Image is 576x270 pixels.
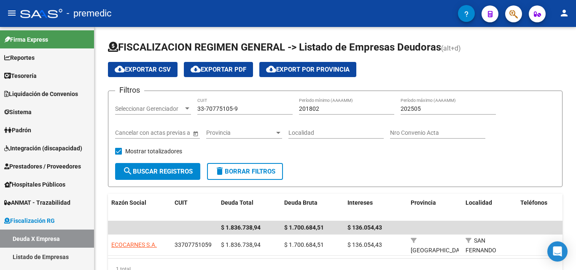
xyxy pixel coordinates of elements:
[559,8,569,18] mat-icon: person
[184,62,253,77] button: Exportar PDF
[281,194,344,222] datatable-header-cell: Deuda Bruta
[4,107,32,117] span: Sistema
[266,64,276,74] mat-icon: cloud_download
[115,84,144,96] h3: Filtros
[215,166,225,176] mat-icon: delete
[191,64,201,74] mat-icon: cloud_download
[125,146,182,156] span: Mostrar totalizadores
[462,194,517,222] datatable-header-cell: Localidad
[175,199,188,206] span: CUIT
[411,199,436,206] span: Provincia
[221,241,261,248] span: $ 1.836.738,94
[221,224,261,231] span: $ 1.836.738,94
[123,168,193,175] span: Buscar Registros
[411,247,468,254] span: [GEOGRAPHIC_DATA]
[284,241,324,248] span: $ 1.700.684,51
[466,199,492,206] span: Localidad
[123,166,133,176] mat-icon: search
[4,71,37,80] span: Tesorería
[115,105,183,112] span: Seleccionar Gerenciador
[4,35,48,44] span: Firma Express
[441,44,461,52] span: (alt+d)
[191,66,246,73] span: Exportar PDF
[108,194,171,222] datatable-header-cell: Razón Social
[207,163,283,180] button: Borrar Filtros
[206,129,275,136] span: Provincia
[520,199,547,206] span: Teléfonos
[344,194,407,222] datatable-header-cell: Intereses
[4,53,35,62] span: Reportes
[4,198,70,207] span: ANMAT - Trazabilidad
[4,89,78,99] span: Liquidación de Convenios
[4,162,81,171] span: Prestadores / Proveedores
[171,194,218,222] datatable-header-cell: CUIT
[215,168,275,175] span: Borrar Filtros
[284,199,318,206] span: Deuda Bruta
[218,194,281,222] datatable-header-cell: Deuda Total
[259,62,356,77] button: Export por Provincia
[115,64,125,74] mat-icon: cloud_download
[115,163,200,180] button: Buscar Registros
[407,194,462,222] datatable-header-cell: Provincia
[466,237,496,254] span: SAN FERNANDO
[284,224,324,231] span: $ 1.700.684,51
[347,241,382,248] span: $ 136.054,43
[108,41,441,53] span: FISCALIZACION REGIMEN GENERAL -> Listado de Empresas Deudoras
[347,224,382,231] span: $ 136.054,43
[266,66,350,73] span: Export por Provincia
[4,180,65,189] span: Hospitales Públicos
[547,241,568,262] div: Open Intercom Messenger
[175,241,212,248] span: 33707751059
[115,66,171,73] span: Exportar CSV
[111,241,157,248] span: ECOCARNES S.A.
[347,199,373,206] span: Intereses
[7,8,17,18] mat-icon: menu
[4,144,82,153] span: Integración (discapacidad)
[221,199,253,206] span: Deuda Total
[111,199,146,206] span: Razón Social
[4,126,31,135] span: Padrón
[191,129,200,138] button: Open calendar
[4,216,55,225] span: Fiscalización RG
[108,62,178,77] button: Exportar CSV
[67,4,112,23] span: - premedic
